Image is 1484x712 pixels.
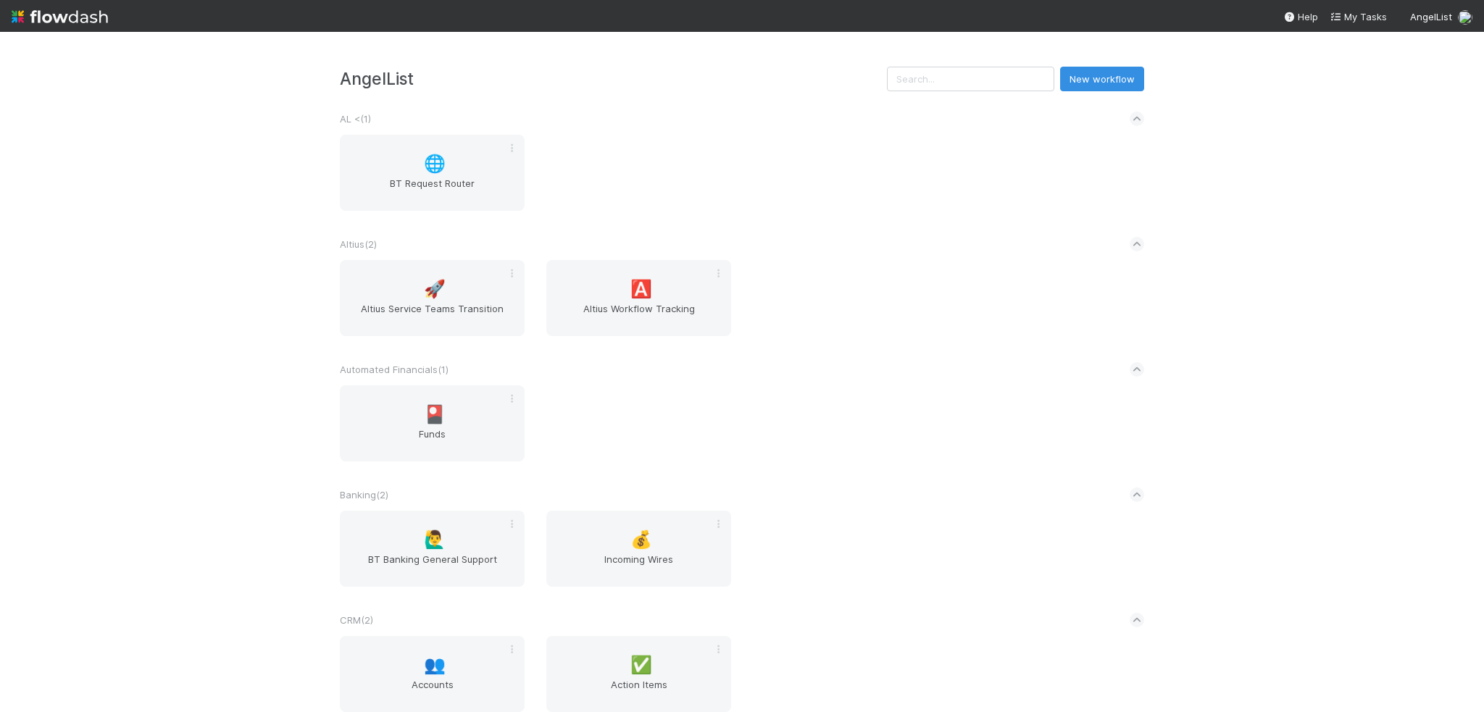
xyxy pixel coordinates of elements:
span: 👥 [424,656,446,674]
a: 🙋‍♂️BT Banking General Support [340,511,525,587]
span: 🅰️ [630,280,652,298]
a: 🌐BT Request Router [340,135,525,211]
a: 🚀Altius Service Teams Transition [340,260,525,336]
a: My Tasks [1330,9,1387,24]
span: CRM ( 2 ) [340,614,373,626]
a: 👥Accounts [340,636,525,712]
span: Altius ( 2 ) [340,238,377,250]
img: logo-inverted-e16ddd16eac7371096b0.svg [12,4,108,29]
span: BT Request Router [346,176,519,205]
span: Altius Workflow Tracking [552,301,725,330]
span: Banking ( 2 ) [340,489,388,501]
input: Search... [887,67,1054,91]
span: 🌐 [424,154,446,173]
a: ✅Action Items [546,636,731,712]
span: Incoming Wires [552,552,725,581]
a: 💰Incoming Wires [546,511,731,587]
span: My Tasks [1330,11,1387,22]
span: ✅ [630,656,652,674]
h3: AngelList [340,69,887,88]
span: 💰 [630,530,652,549]
img: avatar_e5ec2f5b-afc7-4357-8cf1-2139873d70b1.png [1458,10,1472,25]
span: BT Banking General Support [346,552,519,581]
span: Funds [346,427,519,456]
a: 🎴Funds [340,385,525,461]
a: 🅰️Altius Workflow Tracking [546,260,731,336]
span: Altius Service Teams Transition [346,301,519,330]
span: 🙋‍♂️ [424,530,446,549]
span: 🚀 [424,280,446,298]
span: Automated Financials ( 1 ) [340,364,449,375]
div: Help [1283,9,1318,24]
span: 🎴 [424,405,446,424]
button: New workflow [1060,67,1144,91]
span: Accounts [346,677,519,706]
span: AngelList [1410,11,1452,22]
span: Action Items [552,677,725,706]
span: AL < ( 1 ) [340,113,371,125]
